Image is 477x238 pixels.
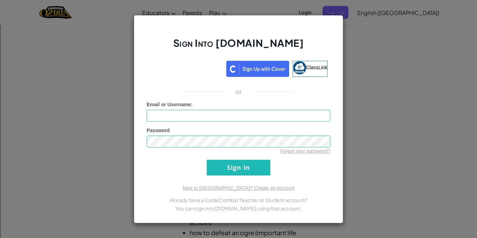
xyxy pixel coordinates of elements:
div: Sort A > Z [3,3,474,9]
label: : [147,101,193,108]
div: Rename [3,41,474,47]
div: Options [3,28,474,34]
p: or [235,87,242,96]
div: Delete [3,22,474,28]
div: Move To ... [3,47,474,53]
p: Already have a CodeCombat Teacher or Student account? [147,196,330,204]
p: You can sign into [DOMAIN_NAME] using that account. [147,204,330,212]
h2: Sign Into [DOMAIN_NAME] [147,36,330,57]
div: Move To ... [3,15,474,22]
img: clever_sso_button@2x.png [226,61,289,77]
a: Forgot your password? [280,148,330,154]
div: Sign out [3,34,474,41]
span: ClassLink [306,64,328,70]
span: Email or Username [147,102,191,107]
a: New to [GEOGRAPHIC_DATA]? Create an Account [183,185,294,191]
input: Sign In [207,160,270,175]
iframe: Sign in with Google Button [146,60,226,75]
div: Sort New > Old [3,9,474,15]
img: classlink-logo-small.png [293,61,306,74]
span: Password [147,128,170,133]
